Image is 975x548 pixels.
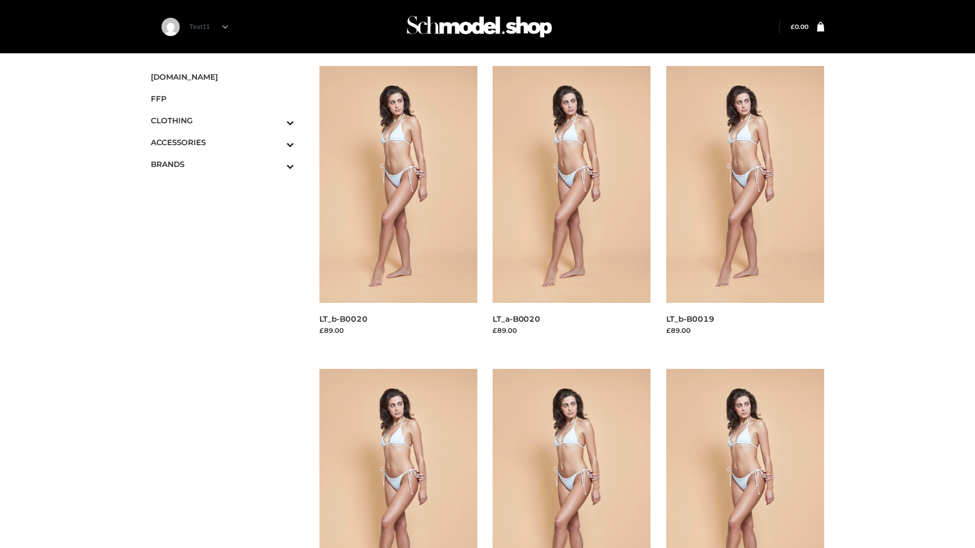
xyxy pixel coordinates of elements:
span: [DOMAIN_NAME] [151,71,294,83]
a: [DOMAIN_NAME] [151,66,294,88]
a: LT_b-B0019 [666,314,714,324]
img: Schmodel Admin 964 [403,7,556,47]
div: £89.00 [666,325,825,335]
button: Toggle Submenu [258,110,294,131]
span: £ [791,23,795,30]
a: FFP [151,88,294,110]
span: ACCESSORIES [151,136,294,148]
span: FFP [151,93,294,105]
a: Read more [319,337,357,345]
a: £0.00 [791,23,808,30]
a: LT_b-B0020 [319,314,368,324]
span: BRANDS [151,158,294,170]
a: ACCESSORIESToggle Submenu [151,131,294,153]
a: Test11 [189,23,228,30]
span: CLOTHING [151,115,294,126]
a: BRANDSToggle Submenu [151,153,294,175]
div: £89.00 [319,325,478,335]
a: CLOTHINGToggle Submenu [151,110,294,131]
button: Toggle Submenu [258,153,294,175]
bdi: 0.00 [791,23,808,30]
a: Read more [493,337,530,345]
a: Read more [666,337,704,345]
button: Toggle Submenu [258,131,294,153]
div: £89.00 [493,325,651,335]
a: LT_a-B0020 [493,314,540,324]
